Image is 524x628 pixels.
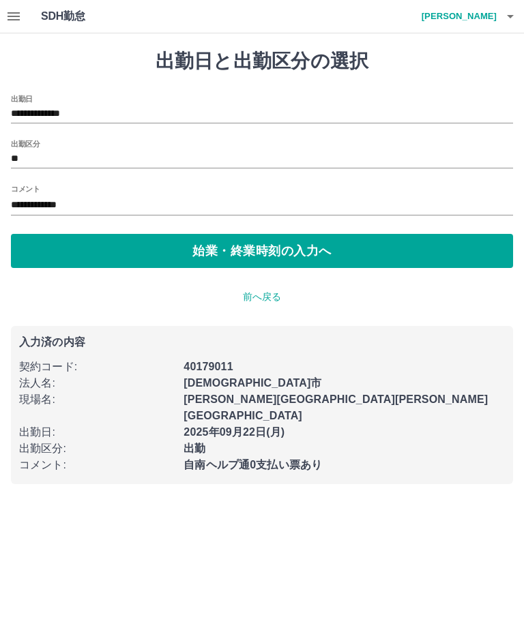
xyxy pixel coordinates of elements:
[184,459,322,470] b: 自南ヘルプ通0支払い票あり
[19,457,175,473] p: コメント :
[19,391,175,408] p: 現場名 :
[184,426,285,438] b: 2025年09月22日(月)
[184,361,233,372] b: 40179011
[184,377,321,389] b: [DEMOGRAPHIC_DATA]市
[19,359,175,375] p: 契約コード :
[19,337,505,348] p: 入力済の内容
[11,234,513,268] button: 始業・終業時刻の入力へ
[11,138,40,149] label: 出勤区分
[184,443,205,454] b: 出勤
[19,440,175,457] p: 出勤区分 :
[11,93,33,104] label: 出勤日
[184,393,488,421] b: [PERSON_NAME][GEOGRAPHIC_DATA][PERSON_NAME][GEOGRAPHIC_DATA]
[19,375,175,391] p: 法人名 :
[11,290,513,304] p: 前へ戻る
[11,50,513,73] h1: 出勤日と出勤区分の選択
[11,183,40,194] label: コメント
[19,424,175,440] p: 出勤日 :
